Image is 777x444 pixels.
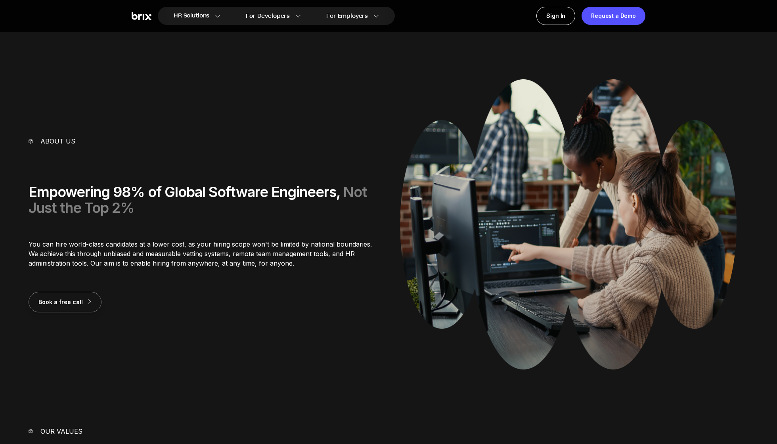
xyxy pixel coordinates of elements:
p: About us [40,136,75,146]
p: Our Values [40,427,82,436]
span: For Developers [246,12,290,20]
img: vector [29,429,33,433]
img: About Us [400,79,737,369]
span: For Employers [326,12,368,20]
a: Sign In [536,7,575,25]
div: Empowering 98% of Global Software Engineers, [29,184,377,216]
p: You can hire world-class candidates at a lower cost, as your hiring scope won't be limited by nat... [29,239,377,268]
span: Not Just the Top 2% [29,183,367,216]
span: HR Solutions [174,10,209,22]
a: Book a free call [29,298,101,306]
a: Request a Demo [582,7,645,25]
button: Book a free call [29,292,101,312]
img: vector [29,139,33,143]
img: Brix Logo [132,12,151,20]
